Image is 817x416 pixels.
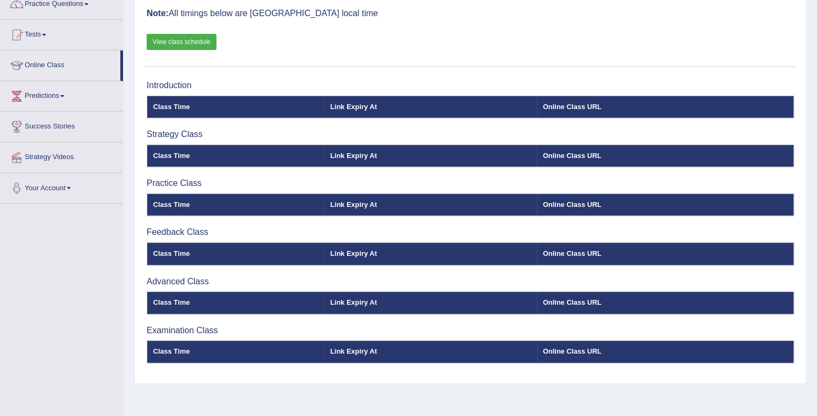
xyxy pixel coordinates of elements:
[537,292,794,314] th: Online Class URL
[537,96,794,118] th: Online Class URL
[147,34,216,50] a: View class schedule
[1,142,123,169] a: Strategy Videos
[147,145,324,167] th: Class Time
[1,51,120,77] a: Online Class
[324,145,537,167] th: Link Expiry At
[147,130,794,139] h3: Strategy Class
[147,193,324,216] th: Class Time
[1,81,123,108] a: Predictions
[147,242,324,265] th: Class Time
[537,242,794,265] th: Online Class URL
[147,96,324,118] th: Class Time
[147,341,324,363] th: Class Time
[1,173,123,200] a: Your Account
[147,81,794,90] h3: Introduction
[147,292,324,314] th: Class Time
[147,9,794,18] h3: All timings below are [GEOGRAPHIC_DATA] local time
[1,112,123,139] a: Success Stories
[537,341,794,363] th: Online Class URL
[324,341,537,363] th: Link Expiry At
[324,193,537,216] th: Link Expiry At
[324,242,537,265] th: Link Expiry At
[1,20,123,47] a: Tests
[147,178,794,188] h3: Practice Class
[147,227,794,237] h3: Feedback Class
[324,96,537,118] th: Link Expiry At
[147,326,794,335] h3: Examination Class
[147,277,794,286] h3: Advanced Class
[537,145,794,167] th: Online Class URL
[147,9,169,18] b: Note:
[324,292,537,314] th: Link Expiry At
[537,193,794,216] th: Online Class URL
